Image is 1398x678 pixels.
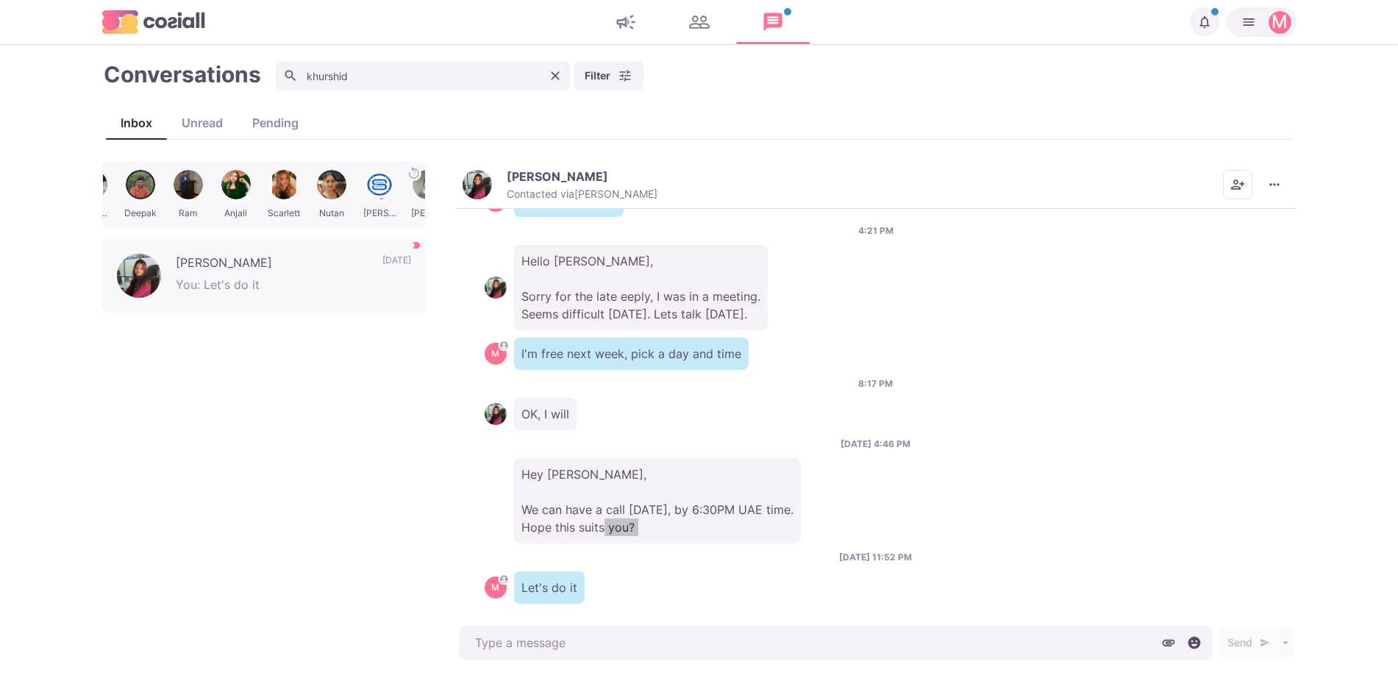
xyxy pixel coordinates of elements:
p: You: Let's do it [176,276,411,298]
p: Hello [PERSON_NAME], Sorry for the late eeply, I was in a meeting. Seems difficult [DATE]. Lets t... [514,245,768,330]
p: [PERSON_NAME] [176,254,368,276]
p: 8:17 PM [858,377,893,390]
button: Attach files [1158,632,1180,654]
p: [DATE] 11:52 PM [839,551,912,564]
input: Search conversations [276,61,570,90]
img: Khurshid Ahmed [117,254,161,298]
svg: avatar [499,341,507,349]
div: Martin [491,349,499,358]
div: Inbox [106,114,167,132]
img: Khurshid Ahmed [463,170,492,199]
p: I'm free next week, pick a day and time [514,338,749,370]
button: Send [1220,628,1277,657]
h1: Conversations [104,61,261,88]
div: Martin [491,583,499,592]
img: Khurshid Ahmed [485,276,507,299]
svg: avatar [499,575,507,583]
button: Add add contacts [1223,170,1252,199]
button: Martin [1227,7,1297,37]
p: Contacted via [PERSON_NAME] [507,188,657,201]
p: [DATE] [382,254,411,276]
p: [DATE] 4:46 PM [841,438,910,451]
button: Clear [544,65,566,87]
p: [PERSON_NAME] [507,169,608,184]
img: Khurshid Ahmed [485,403,507,425]
div: Unread [167,114,238,132]
p: Let's do it [514,571,585,604]
p: OK, I will [514,398,577,430]
p: Hey [PERSON_NAME], We can have a call [DATE], by 6:30PM UAE time. Hope this suits you? [514,458,801,543]
p: 4:21 PM [858,224,894,238]
div: Pending [238,114,313,132]
button: More menu [1260,170,1289,199]
button: Khurshid Ahmed[PERSON_NAME]Contacted via[PERSON_NAME] [463,169,657,201]
button: Notifications [1190,7,1219,37]
button: Filter [574,61,643,90]
img: logo [102,10,205,33]
button: Select emoji [1183,632,1205,654]
div: Martin [1272,13,1288,31]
